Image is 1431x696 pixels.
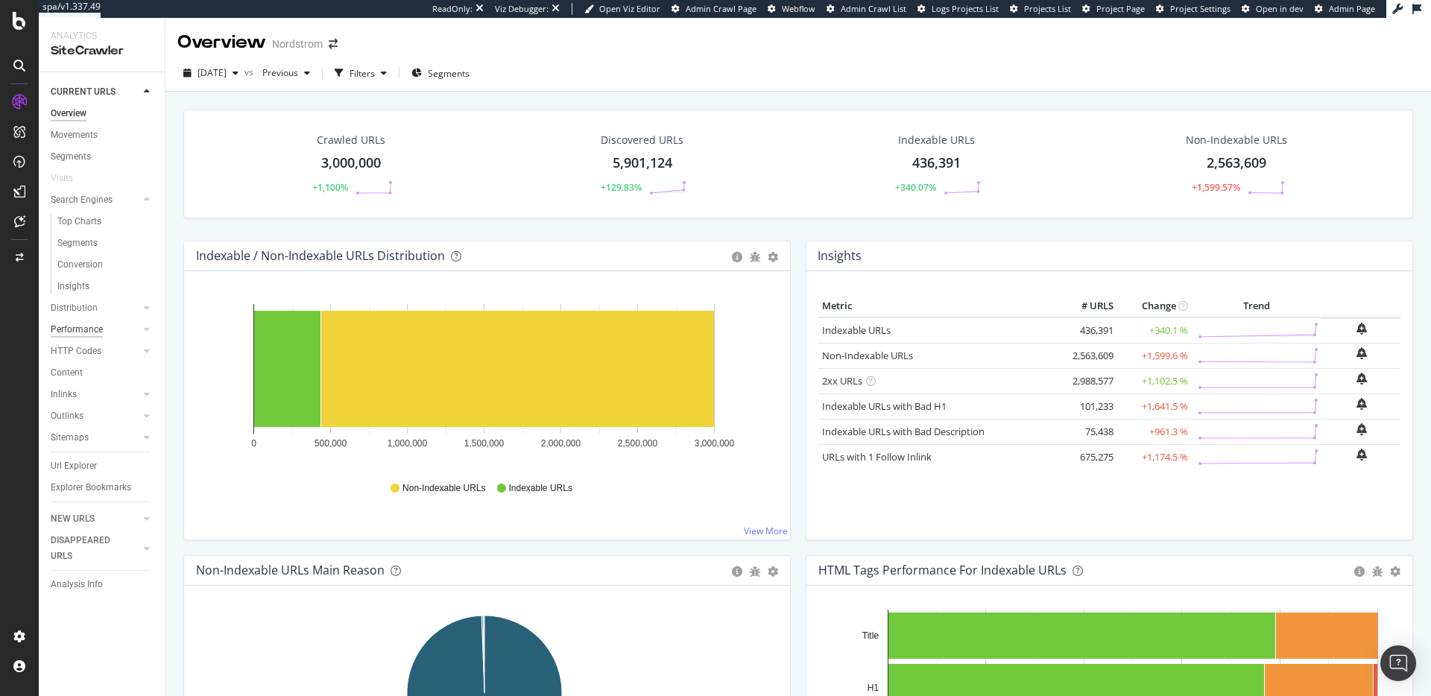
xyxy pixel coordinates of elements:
div: Non-Indexable URLs Main Reason [196,563,385,578]
div: Performance [51,322,103,338]
div: Indexable / Non-Indexable URLs Distribution [196,248,445,263]
a: Content [51,365,154,381]
div: Crawled URLs [317,133,385,148]
a: Segments [51,149,154,165]
div: +1,599.57% [1192,181,1240,194]
div: Inlinks [51,387,77,402]
text: 500,000 [315,438,347,449]
a: Conversion [57,257,154,273]
div: bell-plus [1356,347,1367,359]
a: Distribution [51,300,139,316]
a: Performance [51,322,139,338]
div: circle-info [732,566,742,577]
a: DISAPPEARED URLS [51,533,139,564]
div: bug [750,566,760,577]
a: Segments [57,235,154,251]
div: Nordstrom [272,37,323,51]
a: Indexable URLs [822,323,891,337]
a: Explorer Bookmarks [51,480,154,496]
div: Top Charts [57,214,101,230]
th: Trend [1192,295,1322,317]
span: Webflow [782,3,815,14]
h4: Insights [818,246,862,266]
div: Url Explorer [51,458,97,474]
td: +1,641.5 % [1117,393,1192,419]
td: 675,275 [1058,444,1117,469]
button: [DATE] [177,61,244,85]
th: Metric [818,295,1058,317]
div: circle-info [1354,566,1365,577]
a: Webflow [768,3,815,15]
div: bell-plus [1356,423,1367,435]
text: 2,000,000 [541,438,581,449]
div: Sitemaps [51,430,89,446]
a: Project Page [1082,3,1145,15]
div: DISAPPEARED URLS [51,533,126,564]
button: Filters [329,61,393,85]
text: 1,000,000 [388,438,428,449]
div: gear [768,252,778,262]
text: Title [862,630,879,641]
div: HTTP Codes [51,344,101,359]
a: Non-Indexable URLs [822,349,913,362]
div: 3,000,000 [321,154,381,173]
div: Insights [57,279,89,294]
th: # URLS [1058,295,1117,317]
span: Admin Crawl Page [686,3,756,14]
td: 436,391 [1058,317,1117,344]
a: Project Settings [1156,3,1231,15]
div: 436,391 [912,154,961,173]
span: Project Page [1096,3,1145,14]
div: bug [1372,566,1383,577]
div: Overview [51,106,86,121]
a: Sitemaps [51,430,139,446]
div: CURRENT URLS [51,84,116,100]
div: 2,563,609 [1207,154,1266,173]
div: Movements [51,127,98,143]
span: Non-Indexable URLs [402,482,485,495]
span: Open Viz Editor [599,3,660,14]
td: 2,563,609 [1058,343,1117,368]
a: Analysis Info [51,577,154,592]
div: Distribution [51,300,98,316]
div: Filters [350,67,375,80]
a: Indexable URLs with Bad Description [822,425,985,438]
span: Project Settings [1170,3,1231,14]
div: gear [1390,566,1400,577]
text: 0 [251,438,256,449]
a: Visits [51,171,88,186]
div: Explorer Bookmarks [51,480,131,496]
span: Previous [256,66,298,79]
a: Movements [51,127,154,143]
div: A chart. [196,295,773,468]
div: SiteCrawler [51,42,153,60]
div: Open Intercom Messenger [1380,645,1416,681]
td: +1,174.5 % [1117,444,1192,469]
div: Overview [177,30,266,55]
div: Indexable URLs [898,133,975,148]
button: Previous [256,61,316,85]
span: Projects List [1024,3,1071,14]
td: +961.3 % [1117,419,1192,444]
a: Admin Crawl Page [672,3,756,15]
div: arrow-right-arrow-left [329,39,338,49]
div: ReadOnly: [432,3,473,15]
div: +129.83% [601,181,642,194]
span: Segments [428,67,470,80]
td: 101,233 [1058,393,1117,419]
td: 2,988,577 [1058,368,1117,393]
td: 75,438 [1058,419,1117,444]
div: Conversion [57,257,103,273]
td: +1,102.5 % [1117,368,1192,393]
a: HTTP Codes [51,344,139,359]
text: 3,000,000 [695,438,735,449]
span: Admin Crawl List [841,3,906,14]
div: Visits [51,171,73,186]
a: Url Explorer [51,458,154,474]
a: Admin Page [1315,3,1375,15]
div: circle-info [732,252,742,262]
div: HTML Tags Performance for Indexable URLs [818,563,1067,578]
td: +340.1 % [1117,317,1192,344]
text: 2,500,000 [618,438,658,449]
a: Search Engines [51,192,139,208]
